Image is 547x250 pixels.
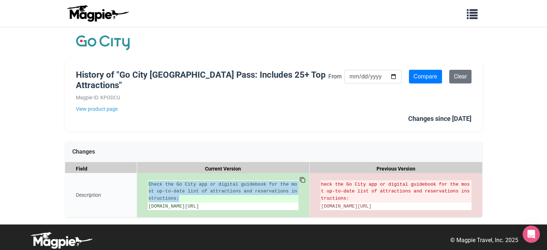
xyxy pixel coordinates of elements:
[149,181,298,202] ins: heck the Go City app or digital guidebook for the most up-to-date list of attractions and reserva...
[65,162,137,176] div: Field
[65,5,130,22] img: logo-ab69f6fb50320c5b225c76a69d11143b.png
[523,226,540,243] div: Open Intercom Messenger
[328,72,342,81] label: From
[149,182,151,187] strong: C
[310,162,482,176] div: Previous Version
[149,204,199,209] span: [DOMAIN_NAME][URL]
[65,142,482,162] div: Changes
[76,70,328,91] h1: History of "Go City [GEOGRAPHIC_DATA] Pass: Includes 25+ Top Attractions"
[137,162,310,176] div: Current Version
[76,105,328,113] a: View product page
[321,181,471,202] del: heck the Go City app or digital guidebook for the most up-to-date list of attractions and reserva...
[449,70,471,83] a: Clear
[408,114,471,124] div: Changes since [DATE]
[29,232,94,249] img: logo-white-d94fa1abed81b67a048b3d0f0ab5b955.png
[76,94,328,101] div: Magpie ID: KPODCU
[76,34,130,52] img: Company Logo
[65,173,137,217] div: Description
[450,236,518,245] p: © Magpie Travel, Inc. 2025
[409,70,442,83] input: Compare
[321,204,371,209] span: [DOMAIN_NAME][URL]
